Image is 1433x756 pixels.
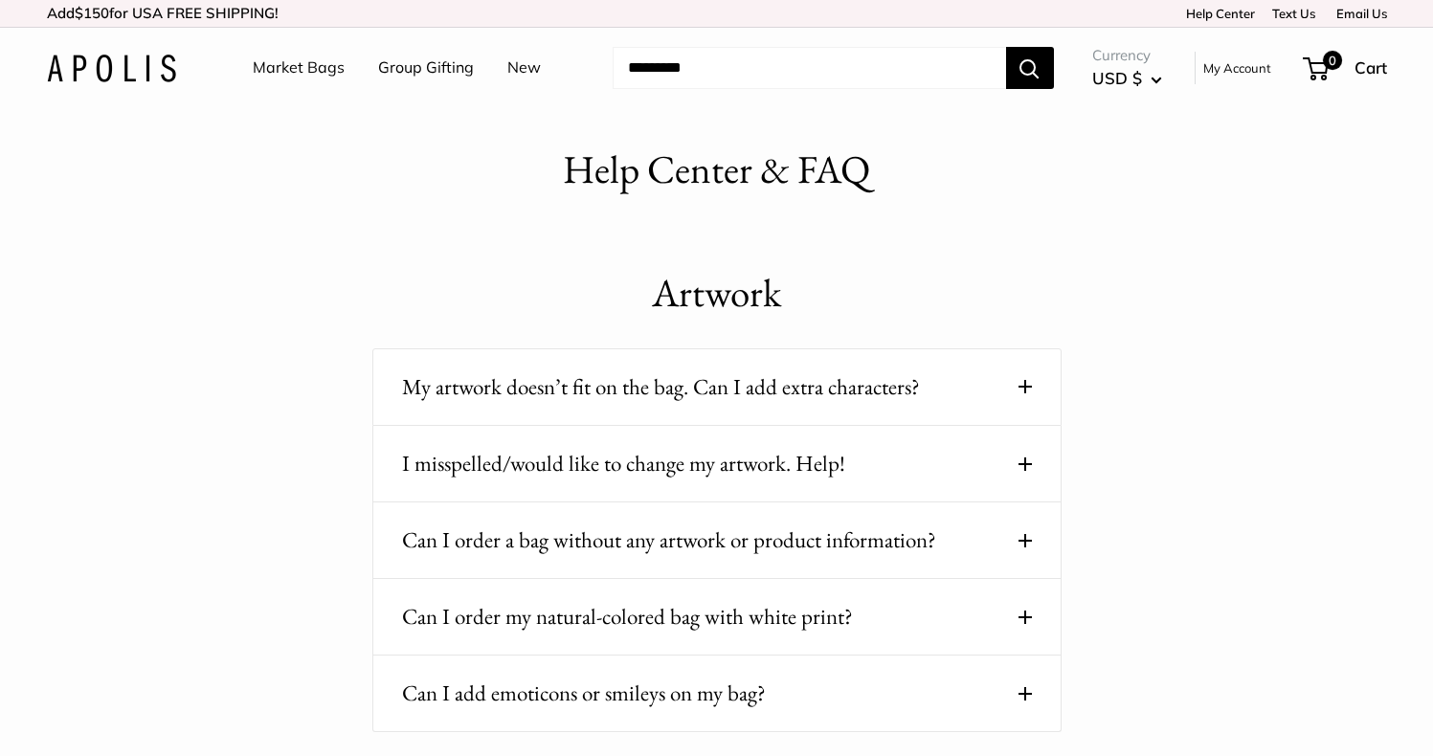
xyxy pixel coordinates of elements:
[1092,42,1162,69] span: Currency
[1322,51,1341,70] span: 0
[402,598,1032,635] button: Can I order my natural-colored bag with white print?
[1330,6,1387,21] a: Email Us
[1203,56,1271,79] a: My Account
[378,54,474,82] a: Group Gifting
[372,265,1062,322] h1: Artwork
[507,54,541,82] a: New
[253,54,345,82] a: Market Bags
[1355,57,1387,78] span: Cart
[75,4,109,22] span: $150
[402,368,1032,406] button: My artwork doesn’t fit on the bag. Can I add extra characters?
[563,142,870,198] h1: Help Center & FAQ
[1272,6,1315,21] a: Text Us
[402,522,1032,559] button: Can I order a bag without any artwork or product information?
[402,675,1032,712] button: Can I add emoticons or smileys on my bag?
[613,47,1006,89] input: Search...
[1006,47,1054,89] button: Search
[47,55,176,82] img: Apolis
[1092,68,1142,88] span: USD $
[1179,6,1255,21] a: Help Center
[402,445,1032,482] button: I misspelled/would like to change my artwork. Help!
[1305,53,1387,83] a: 0 Cart
[1092,63,1162,94] button: USD $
